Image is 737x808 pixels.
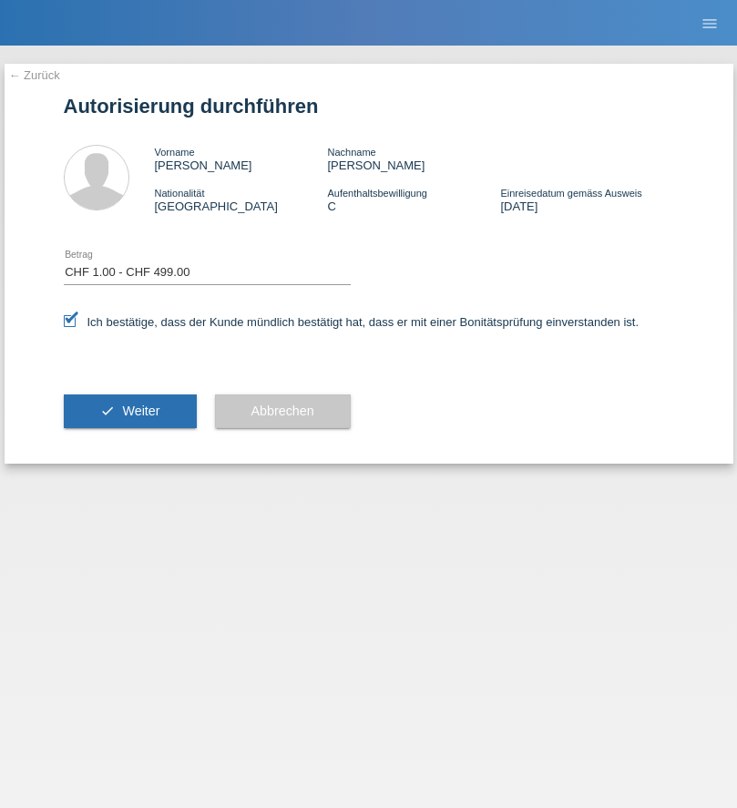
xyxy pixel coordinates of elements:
[215,394,351,429] button: Abbrechen
[327,147,375,158] span: Nachname
[500,188,641,199] span: Einreisedatum gemäss Ausweis
[64,95,674,118] h1: Autorisierung durchführen
[122,404,159,418] span: Weiter
[327,188,426,199] span: Aufenthaltsbewilligung
[64,394,197,429] button: check Weiter
[100,404,115,418] i: check
[155,145,328,172] div: [PERSON_NAME]
[155,147,195,158] span: Vorname
[155,186,328,213] div: [GEOGRAPHIC_DATA]
[327,186,500,213] div: C
[701,15,719,33] i: menu
[327,145,500,172] div: [PERSON_NAME]
[251,404,314,418] span: Abbrechen
[691,17,728,28] a: menu
[64,315,640,329] label: Ich bestätige, dass der Kunde mündlich bestätigt hat, dass er mit einer Bonitätsprüfung einversta...
[9,68,60,82] a: ← Zurück
[500,186,673,213] div: [DATE]
[155,188,205,199] span: Nationalität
